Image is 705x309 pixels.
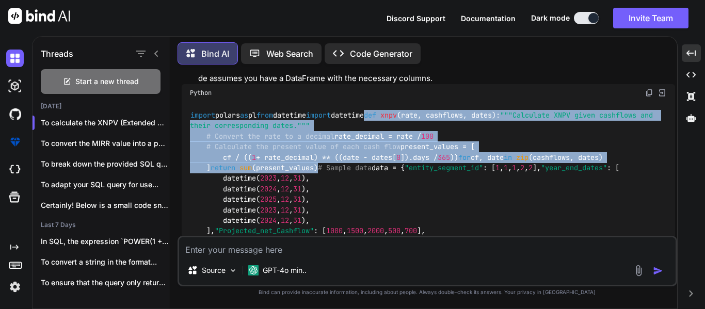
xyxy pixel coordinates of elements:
[260,205,277,215] span: 2023
[306,110,331,120] span: import
[6,77,24,95] img: darkAi-studio
[202,265,226,275] p: Source
[190,89,212,97] span: Python
[653,266,663,276] img: icon
[41,236,169,247] p: In SQL, the expression `POWER(1 + 0.04,...
[190,110,215,120] span: import
[367,226,384,236] span: 2000
[281,174,289,183] span: 12
[75,76,139,87] span: Start a new thread
[520,163,524,172] span: 2
[6,278,24,296] img: settings
[658,88,667,97] img: Open in Browser
[458,153,471,162] span: for
[387,14,445,23] span: Discord Support
[206,132,334,141] span: # Convert the rate to a decimal
[206,142,400,152] span: # Calculate the present value of each cash flow
[263,265,307,275] p: GPT-4o min..
[531,13,570,23] span: Dark mode
[41,118,169,128] p: To calculate the XNPV (Extended Net Pres...
[421,132,434,141] span: 100
[201,47,229,60] p: Bind AI
[41,200,169,210] p: Certainly! Below is a small code snippet...
[504,153,512,162] span: in
[405,163,483,172] span: "entity_segment_id"
[260,195,277,204] span: 2025
[266,47,313,60] p: Web Search
[260,174,277,183] span: 2023
[364,110,376,120] span: def
[293,216,301,225] span: 31
[633,265,645,277] img: attachment
[512,163,516,172] span: 1
[396,153,400,162] span: 0
[41,159,169,169] p: To break down the provided SQL query...
[248,265,259,275] img: GPT-4o mini
[293,174,301,183] span: 31
[33,102,169,110] h2: [DATE]
[190,110,657,130] span: """Calculate XNPV given cashflows and their corresponding dates."""
[41,180,169,190] p: To adapt your SQL query for use...
[645,89,653,97] img: copy
[198,61,675,84] p: : Below is a Python code snippet that demonstrates how to calculate XNPV using Polars. The code a...
[516,153,528,162] span: zip
[229,266,237,275] img: Pick Models
[252,153,256,162] span: 1
[350,47,412,60] p: Code Generator
[380,110,397,120] span: xnpv
[8,8,70,24] img: Bind AI
[240,110,248,120] span: as
[318,163,372,172] span: # Sample data
[388,226,400,236] span: 500
[178,288,677,296] p: Bind can provide inaccurate information, including about people. Always double-check its answers....
[41,257,169,267] p: To convert a string in the format...
[260,216,277,225] span: 2024
[211,163,235,172] span: return
[438,153,450,162] span: 365
[41,278,169,288] p: To ensure that the query only returns...
[293,205,301,215] span: 31
[461,14,516,23] span: Documentation
[260,184,277,193] span: 2024
[41,138,169,149] p: To convert the MIRR value into a percent...
[461,13,516,24] button: Documentation
[326,226,343,236] span: 1000
[215,226,314,236] span: "Projected_net_Cashflow"
[528,163,533,172] span: 2
[257,110,273,120] span: from
[6,105,24,123] img: githubDark
[293,195,301,204] span: 31
[6,50,24,67] img: darkChat
[541,163,607,172] span: "year_end_dates"
[6,161,24,178] img: cloudideIcon
[401,110,492,120] span: rate, cashflows, dates
[387,13,445,24] button: Discord Support
[281,184,289,193] span: 12
[41,47,73,60] h1: Threads
[495,163,500,172] span: 1
[281,216,289,225] span: 12
[613,8,688,28] button: Invite Team
[281,205,289,215] span: 12
[6,133,24,151] img: premium
[405,226,417,236] span: 700
[239,163,252,172] span: sum
[347,226,363,236] span: 1500
[281,195,289,204] span: 12
[504,163,508,172] span: 1
[33,221,169,229] h2: Last 7 Days
[293,184,301,193] span: 31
